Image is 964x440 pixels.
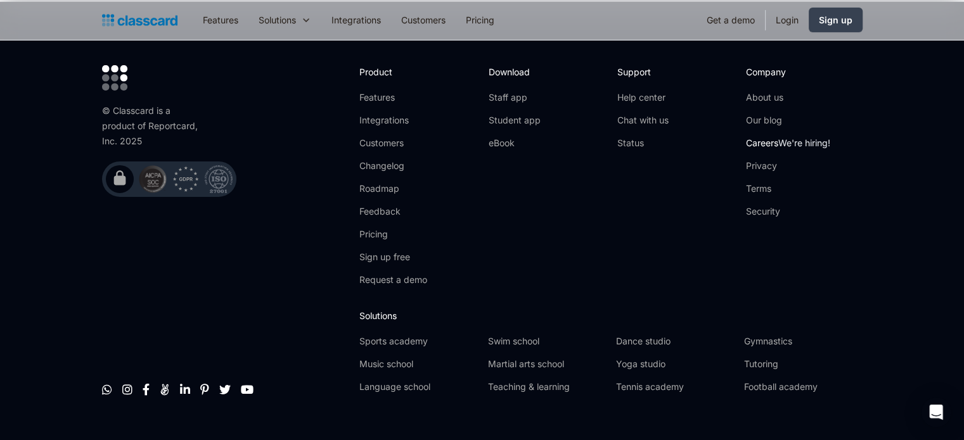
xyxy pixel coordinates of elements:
a: Swim school [487,335,605,348]
div: Solutions [259,13,296,27]
a:  [143,383,150,396]
a: Chat with us [617,114,669,127]
a: About us [746,91,830,104]
a: Football academy [744,380,862,393]
a: Pricing [359,228,427,241]
a: home [102,11,177,29]
a: CareersWe're hiring! [746,137,830,149]
h2: Download [488,65,540,79]
a: Help center [617,91,669,104]
a: Our blog [746,114,830,127]
a: Martial arts school [487,358,605,370]
span: We're hiring! [778,137,830,148]
a: Staff app [488,91,540,104]
a: Sports academy [359,335,477,348]
a: Terms [746,182,830,195]
a: eBook [488,137,540,149]
a: Get a demo [697,6,765,34]
a: Request a demo [359,273,427,286]
a:  [180,383,190,396]
a: Customers [391,6,456,34]
a: Roadmap [359,182,427,195]
div: Sign up [819,13,852,27]
a: Sign up [809,8,863,32]
h2: Product [359,65,427,79]
a: Login [766,6,809,34]
a: Integrations [359,114,427,127]
a: Security [746,205,830,218]
a: Feedback [359,205,427,218]
div: © Classcard is a product of Reportcard, Inc. 2025 [102,103,203,149]
a: Teaching & learning [487,380,605,393]
a: Language school [359,380,477,393]
a: Gymnastics [744,335,862,348]
a: Pricing [456,6,504,34]
div: Open Intercom Messenger [921,397,951,427]
a:  [160,383,170,396]
h2: Company [746,65,830,79]
a: Integrations [321,6,391,34]
a: Tutoring [744,358,862,370]
a: Tennis academy [616,380,734,393]
a: Features [359,91,427,104]
a:  [200,383,209,396]
a: Sign up free [359,251,427,263]
a:  [102,383,112,396]
a: Yoga studio [616,358,734,370]
div: Solutions [248,6,321,34]
a: Dance studio [616,335,734,348]
a: Status [617,137,669,149]
a: Music school [359,358,477,370]
a: Customers [359,137,427,149]
a:  [122,383,132,396]
a: Student app [488,114,540,127]
a: Changelog [359,160,427,172]
a:  [241,383,254,396]
h2: Solutions [359,309,862,322]
h2: Support [617,65,669,79]
a:  [219,383,231,396]
a: Privacy [746,160,830,172]
a: Features [193,6,248,34]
